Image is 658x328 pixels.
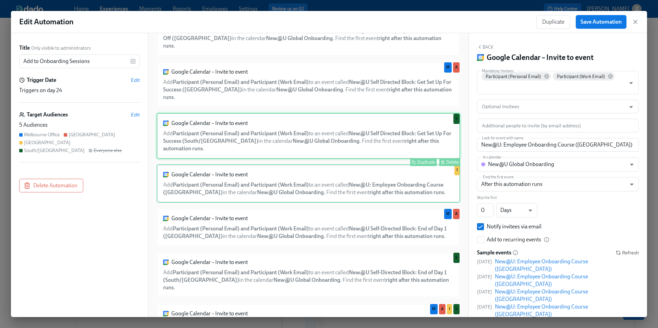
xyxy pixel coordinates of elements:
[477,258,492,265] span: [DATE]
[542,18,564,25] span: Duplicate
[24,147,85,154] div: South/[GEOGRAPHIC_DATA]
[453,253,460,263] div: Used by South/East Asia audience
[157,10,460,56] div: Google Calendar – Invite to eventAddParticipant (Personal Email) and Participant (Work Email)to a...
[130,59,136,64] svg: Insert text variable
[24,139,71,146] div: [GEOGRAPHIC_DATA]
[157,62,460,108] div: Google Calendar – Invite to eventAddParticipant (Personal Email) and Participant (Work Email)to a...
[477,258,639,273] a: [DATE]New@U: Employee Onboarding Course ([GEOGRAPHIC_DATA])
[553,72,615,80] div: Participant (Work Email)
[496,203,537,217] div: Days
[477,249,518,256] div: This is a sample list. Employees will be invited to the first event that matches once they are en...
[446,160,459,165] div: Delete
[157,208,460,247] div: Google Calendar – Invite to eventAddParticipant (Personal Email) and Participant (Work Email)to a...
[439,158,460,166] button: Delete
[131,111,140,118] button: Edit
[131,77,140,84] button: Edit
[477,288,639,303] a: [DATE]New@U: Employee Onboarding Course ([GEOGRAPHIC_DATA])
[453,114,460,124] div: Used by South/East Asia audience
[477,44,493,50] button: Back
[495,288,639,303] div: New@U: Employee Onboarding Course ([GEOGRAPHIC_DATA])
[453,304,460,314] div: Used by South/East Asia audience
[487,52,594,63] h4: Google Calendar – Invite to event
[581,18,622,25] span: Save Automation
[477,194,497,202] label: Skip the first
[19,76,140,103] div: Trigger DateEditTriggers on day 24
[19,121,140,129] div: 5 Audiences
[553,74,609,79] span: Participant (Work Email)
[477,303,639,318] a: [DATE]New@U: Employee Onboarding Course ([GEOGRAPHIC_DATA])
[576,15,626,29] button: Save Automation
[487,236,549,243] div: Add to recurring events
[27,111,68,118] h6: Target Audiences
[157,113,460,159] div: Google Calendar – Invite to eventAddParticipant (Personal Email) and Participant (Work Email)to a...
[487,223,541,230] div: Notify invitees via email
[19,17,74,27] h1: Edit Automation
[410,158,437,166] button: Duplicate
[417,160,435,165] div: Duplicate
[444,209,452,219] div: Used by Melbourne Office audience
[19,179,83,192] button: Delete Automation
[477,177,639,191] div: After this automation runs
[19,87,140,94] div: Triggers on day 24
[482,74,545,79] span: Participant (Personal Email)
[477,157,639,172] div: New@U Global Onboarding
[453,62,460,73] div: Used by Australia audience
[488,161,554,168] div: New@U Global Onboarding
[477,289,492,295] span: [DATE]
[482,72,551,80] div: Participant (Personal Email)
[447,304,452,314] div: Used by India audience
[477,273,639,288] a: [DATE]New@U: Employee Onboarding Course ([GEOGRAPHIC_DATA])
[19,44,30,52] label: Title
[157,252,460,298] div: Google Calendar – Invite to eventAddParticipant (Personal Email) and Participant (Work Email)to a...
[453,209,460,219] div: Used by Australia audience
[536,15,570,29] button: Duplicate
[477,304,492,310] span: [DATE]
[616,249,639,256] button: Refresh
[157,164,460,203] div: Google Calendar – Invite to eventAddParticipant (Personal Email) and Participant (Work Email)to a...
[19,111,140,162] div: Target AudiencesEdit5 AudiencesMelbourne Office[GEOGRAPHIC_DATA][GEOGRAPHIC_DATA]South/[GEOGRAPHI...
[495,258,639,273] div: New@U: Employee Onboarding Course ([GEOGRAPHIC_DATA])
[626,78,636,88] button: Open
[27,76,56,84] h6: Trigger Date
[477,249,511,256] h6: Sample events
[31,45,91,51] span: Only visible to administrators
[94,147,122,154] div: Everyone else
[495,273,639,288] div: New@U: Employee Onboarding Course ([GEOGRAPHIC_DATA])
[477,274,492,280] span: [DATE]
[25,182,77,189] span: Delete Automation
[24,131,60,138] div: Melbourne Office
[444,62,452,73] div: Used by Melbourne Office audience
[495,303,639,318] div: New@U: Employee Onboarding Course ([GEOGRAPHIC_DATA])
[454,165,460,175] div: Used by India audience
[439,304,446,314] div: Used by Australia audience
[430,304,438,314] div: Used by Melbourne Office audience
[69,131,115,138] div: [GEOGRAPHIC_DATA]
[626,102,636,112] button: Open
[544,237,549,242] svg: If toggled employees will be added to all recurring events, past events included.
